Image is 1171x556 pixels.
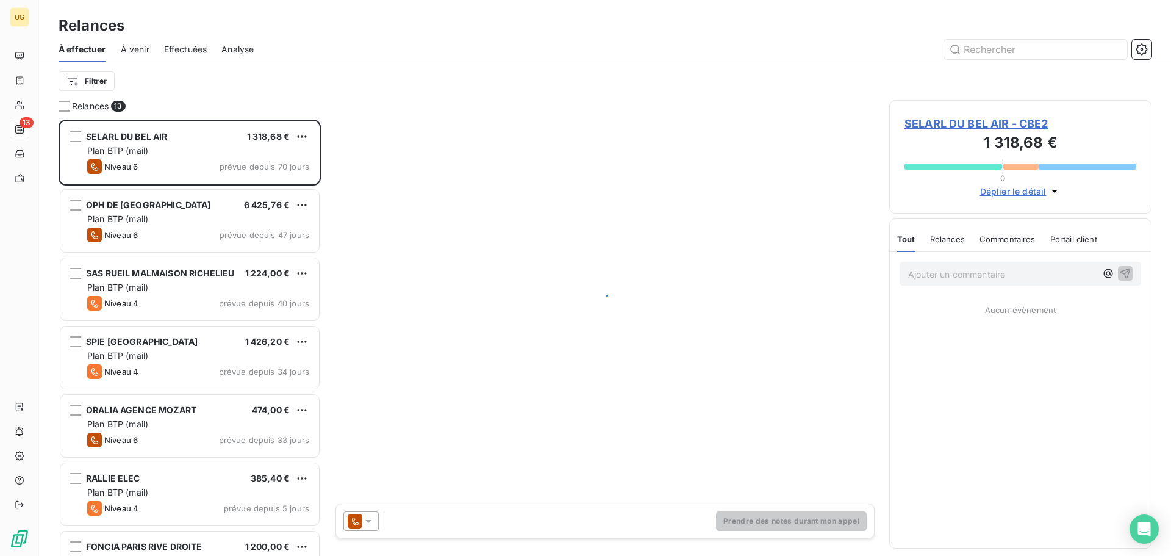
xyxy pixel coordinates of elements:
[104,230,138,240] span: Niveau 6
[87,487,148,497] span: Plan BTP (mail)
[59,43,106,56] span: À effectuer
[220,230,309,240] span: prévue depuis 47 jours
[904,115,1136,132] span: SELARL DU BEL AIR - CBE2
[980,185,1047,198] span: Déplier le détail
[897,234,915,244] span: Tout
[86,473,140,483] span: RALLIE ELEC
[1050,234,1097,244] span: Portail client
[104,435,138,445] span: Niveau 6
[111,101,125,112] span: 13
[247,131,290,142] span: 1 318,68 €
[87,350,148,361] span: Plan BTP (mail)
[86,541,202,552] span: FONCIA PARIS RIVE DROITE
[87,282,148,292] span: Plan BTP (mail)
[221,43,254,56] span: Analyse
[104,504,138,513] span: Niveau 4
[59,15,124,37] h3: Relances
[244,200,290,210] span: 6 425,76 €
[59,120,321,556] div: grid
[86,131,168,142] span: SELARL DU BEL AIR
[220,162,309,171] span: prévue depuis 70 jours
[59,71,115,91] button: Filtrer
[224,504,309,513] span: prévue depuis 5 jours
[904,132,1136,156] h3: 1 318,68 €
[716,511,867,531] button: Prendre des notes durant mon appel
[10,7,29,27] div: UG
[104,162,138,171] span: Niveau 6
[944,40,1127,59] input: Rechercher
[86,405,196,415] span: ORALIA AGENCE MOZART
[121,43,149,56] span: À venir
[10,529,29,549] img: Logo LeanPay
[252,405,290,415] span: 474,00 €
[1000,173,1005,183] span: 0
[219,435,309,445] span: prévue depuis 33 jours
[164,43,207,56] span: Effectuées
[72,100,109,112] span: Relances
[976,184,1065,198] button: Déplier le détail
[245,336,290,347] span: 1 426,20 €
[930,234,965,244] span: Relances
[219,298,309,308] span: prévue depuis 40 jours
[245,541,290,552] span: 1 200,00 €
[219,367,309,377] span: prévue depuis 34 jours
[20,117,34,128] span: 13
[87,419,148,429] span: Plan BTP (mail)
[985,305,1056,315] span: Aucun évènement
[104,367,138,377] span: Niveau 4
[87,145,148,156] span: Plan BTP (mail)
[979,234,1036,244] span: Commentaires
[87,214,148,224] span: Plan BTP (mail)
[1130,514,1159,544] div: Open Intercom Messenger
[104,298,138,308] span: Niveau 4
[86,336,198,347] span: SPIE [GEOGRAPHIC_DATA]
[251,473,290,483] span: 385,40 €
[86,268,234,278] span: SAS RUEIL MALMAISON RICHELIEU
[245,268,290,278] span: 1 224,00 €
[86,200,211,210] span: OPH DE [GEOGRAPHIC_DATA]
